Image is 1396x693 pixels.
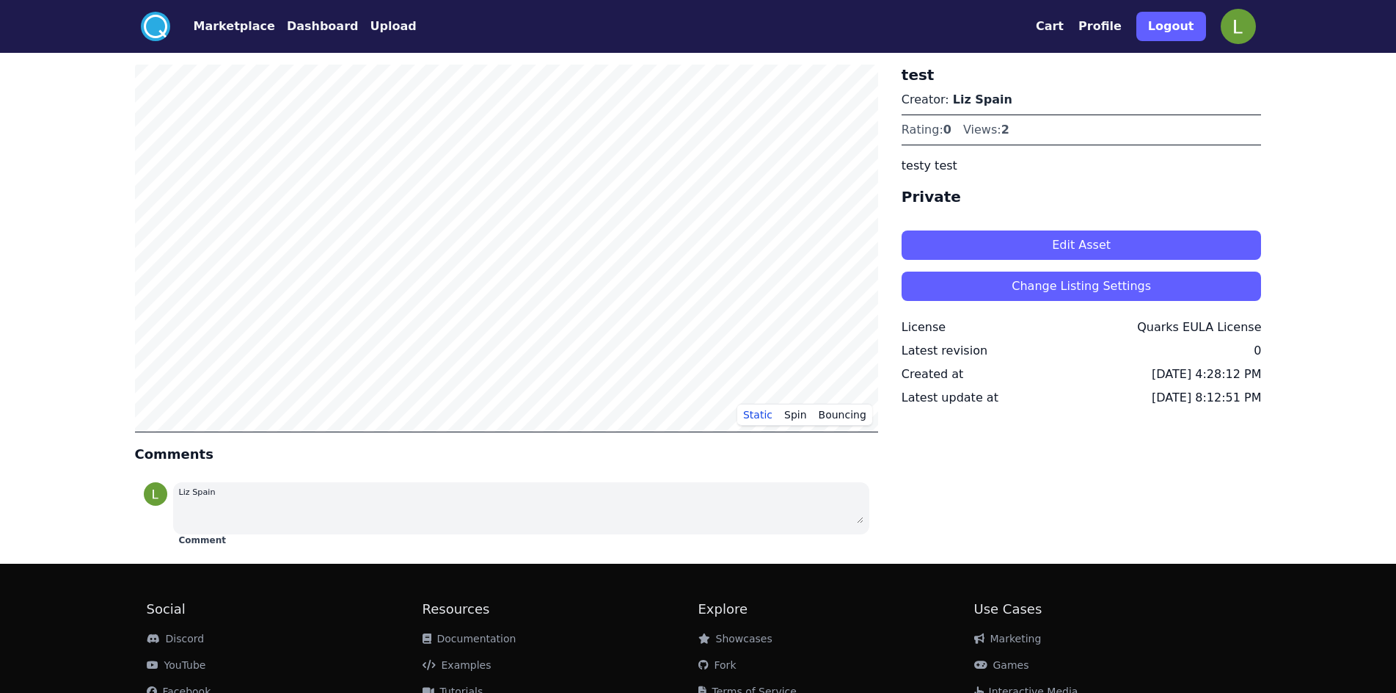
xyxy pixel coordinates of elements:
[1152,366,1261,383] div: [DATE] 4:28:12 PM
[974,599,1250,620] h2: Use Cases
[1001,123,1009,137] span: 2
[902,219,1262,260] a: Edit Asset
[147,633,205,645] a: Discord
[974,659,1029,671] a: Games
[943,123,951,137] span: 0
[1136,12,1206,41] button: Logout
[902,65,1262,85] h3: test
[135,444,878,465] h4: Comments
[902,186,1262,207] h4: Private
[698,659,737,671] a: Fork
[902,121,951,139] div: Rating:
[902,231,1262,260] button: Edit Asset
[778,404,813,426] button: Spin
[1136,6,1206,47] a: Logout
[194,18,275,35] button: Marketplace
[813,404,872,426] button: Bouncing
[1221,9,1256,44] img: profile
[963,121,1009,139] div: Views:
[902,389,998,407] div: Latest update at
[1137,319,1261,336] div: Quarks EULA License
[358,18,416,35] a: Upload
[170,18,275,35] a: Marketplace
[902,157,1262,175] p: testy test
[370,18,416,35] button: Upload
[1254,342,1261,360] div: 0
[902,91,1262,109] p: Creator:
[974,633,1042,645] a: Marketing
[1152,389,1261,407] div: [DATE] 8:12:51 PM
[1036,18,1064,35] button: Cart
[1078,18,1122,35] button: Profile
[423,659,491,671] a: Examples
[147,659,206,671] a: YouTube
[275,18,359,35] a: Dashboard
[698,599,974,620] h2: Explore
[902,272,1262,301] button: Change Listing Settings
[179,487,216,497] small: Liz Spain
[423,633,516,645] a: Documentation
[698,633,772,645] a: Showcases
[902,342,987,360] div: Latest revision
[737,404,778,426] button: Static
[953,92,1012,106] a: Liz Spain
[179,534,226,546] button: Comment
[902,366,963,383] div: Created at
[147,599,423,620] h2: Social
[902,319,946,336] div: License
[287,18,359,35] button: Dashboard
[144,482,167,506] img: profile
[423,599,698,620] h2: Resources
